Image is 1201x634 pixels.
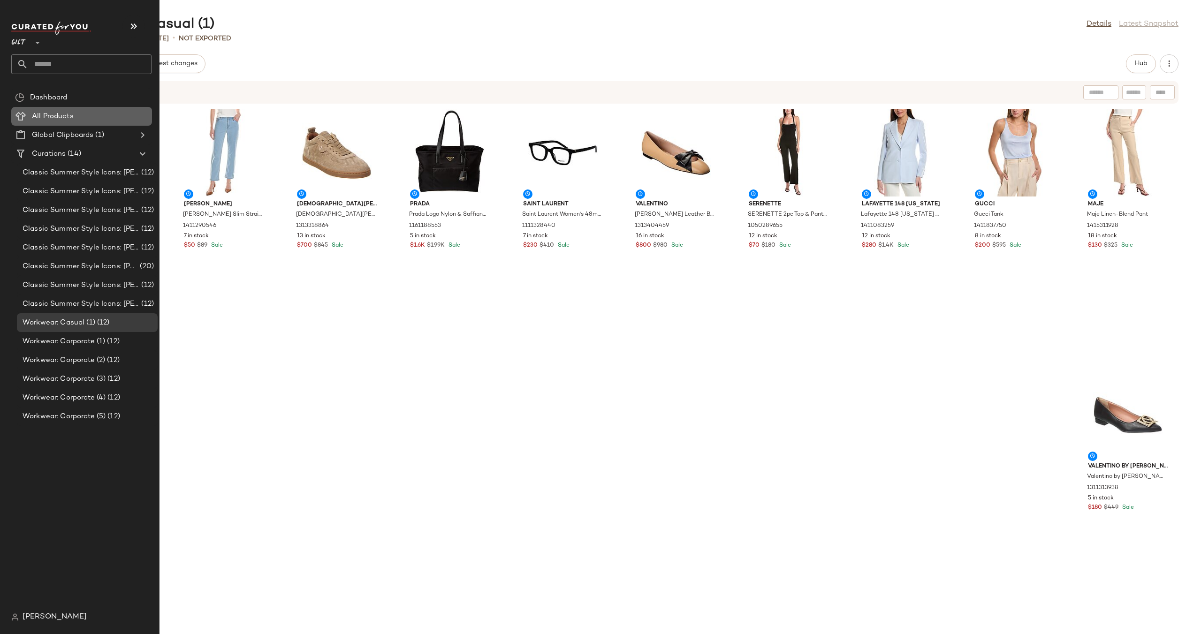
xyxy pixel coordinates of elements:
[1088,242,1102,250] span: $130
[975,232,1001,241] span: 8 in stock
[748,211,828,219] span: SERENETTE 2pc Top & Pant Set
[992,242,1006,250] span: $595
[106,392,120,403] span: (12)
[861,222,894,230] span: 1411083259
[1134,60,1148,68] span: Hub
[139,280,154,291] span: (12)
[32,130,93,141] span: Global Clipboards
[289,109,384,196] img: 1313318864_RLLATH.jpg
[184,232,209,241] span: 7 in stock
[1104,504,1118,512] span: $449
[23,186,139,197] span: Classic Summer Style Icons: [PERSON_NAME] (1)
[23,317,95,328] span: Workwear: Casual (1)
[540,242,554,250] span: $410
[1104,242,1117,250] span: $325
[23,355,105,366] span: Workwear: Corporate (2)
[15,93,24,102] img: svg%3e
[95,317,110,328] span: (12)
[635,222,669,230] span: 1313404459
[11,613,19,621] img: svg%3e
[749,200,829,209] span: SERENETTE
[1080,109,1175,196] img: 1415311928_RLLATH.jpg
[862,242,876,250] span: $280
[523,242,538,250] span: $230
[179,34,231,44] p: Not Exported
[106,411,120,422] span: (12)
[1119,242,1133,249] span: Sale
[749,242,760,250] span: $70
[410,232,436,241] span: 5 in stock
[522,211,602,219] span: Saint Laurent Women's 48mm Eyeglasses
[523,200,603,209] span: Saint Laurent
[23,411,106,422] span: Workwear: Corporate (5)
[330,242,343,249] span: Sale
[1120,505,1134,511] span: Sale
[1088,504,1102,512] span: $180
[23,224,139,234] span: Classic Summer Style Icons: [PERSON_NAME] (3)
[1087,473,1167,481] span: Valentino by [PERSON_NAME] [PERSON_NAME] Leather Flat
[139,167,154,178] span: (12)
[23,299,139,309] span: Classic Summer Style Icons: [PERSON_NAME] (7)
[635,211,715,219] span: [PERSON_NAME] Leather Ballet Flat
[1087,19,1111,30] a: Details
[878,242,894,250] span: $1.4K
[11,32,26,49] span: Gilt
[139,205,154,216] span: (12)
[1088,232,1117,241] span: 18 in stock
[1088,462,1168,471] span: Valentino by [PERSON_NAME]
[183,222,216,230] span: 1411290546
[183,211,263,219] span: [PERSON_NAME] Slim Straight [PERSON_NAME]
[1080,371,1175,459] img: 1311313938_RLLATH.jpg
[741,109,836,196] img: 1050289655_RLLATH.jpg
[516,109,610,196] img: 1111328440_RLLATH.jpg
[628,109,723,196] img: 1313404459_RLLATH.jpg
[1088,494,1114,503] span: 5 in stock
[975,242,990,250] span: $200
[143,60,197,68] span: Request changes
[184,200,264,209] span: [PERSON_NAME]
[896,242,909,249] span: Sale
[314,242,328,250] span: $845
[854,109,949,196] img: 1411083259_RLLATH.jpg
[447,242,460,249] span: Sale
[653,242,668,250] span: $980
[197,242,207,250] span: $89
[409,211,489,219] span: Prada Logo Nylon & Saffiano Leather Tote
[1087,484,1118,492] span: 1311313938
[410,200,490,209] span: Prada
[11,22,91,35] img: cfy_white_logo.C9jOOHJF.svg
[173,33,175,44] span: •
[748,222,783,230] span: 1050289655
[974,211,1003,219] span: Gucci Tank
[32,111,74,122] span: All Products
[297,242,312,250] span: $700
[410,242,425,250] span: $1.6K
[105,336,120,347] span: (12)
[23,167,139,178] span: Classic Summer Style Icons: [PERSON_NAME]
[106,374,120,385] span: (12)
[139,186,154,197] span: (12)
[66,149,81,159] span: (14)
[23,280,139,291] span: Classic Summer Style Icons: [PERSON_NAME] (6)
[138,261,154,272] span: (20)
[139,299,154,309] span: (12)
[139,242,154,253] span: (12)
[556,242,570,249] span: Sale
[862,232,890,241] span: 12 in stock
[777,242,791,249] span: Sale
[1087,211,1148,219] span: Maje Linen-Blend Pant
[23,261,138,272] span: Classic Summer Style Icons: [PERSON_NAME] (5)
[209,242,223,249] span: Sale
[1088,200,1168,209] span: Maje
[297,232,326,241] span: 13 in stock
[975,200,1055,209] span: Gucci
[861,211,941,219] span: Lafayette 148 [US_STATE] Blazer
[522,222,555,230] span: 1111328440
[23,611,87,623] span: [PERSON_NAME]
[1087,222,1118,230] span: 1415311928
[1126,54,1156,73] button: Hub
[135,54,205,73] button: Request changes
[523,232,548,241] span: 7 in stock
[23,374,106,385] span: Workwear: Corporate (3)
[296,211,376,219] span: [DEMOGRAPHIC_DATA][PERSON_NAME] Tutti [PERSON_NAME] Suede Sneaker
